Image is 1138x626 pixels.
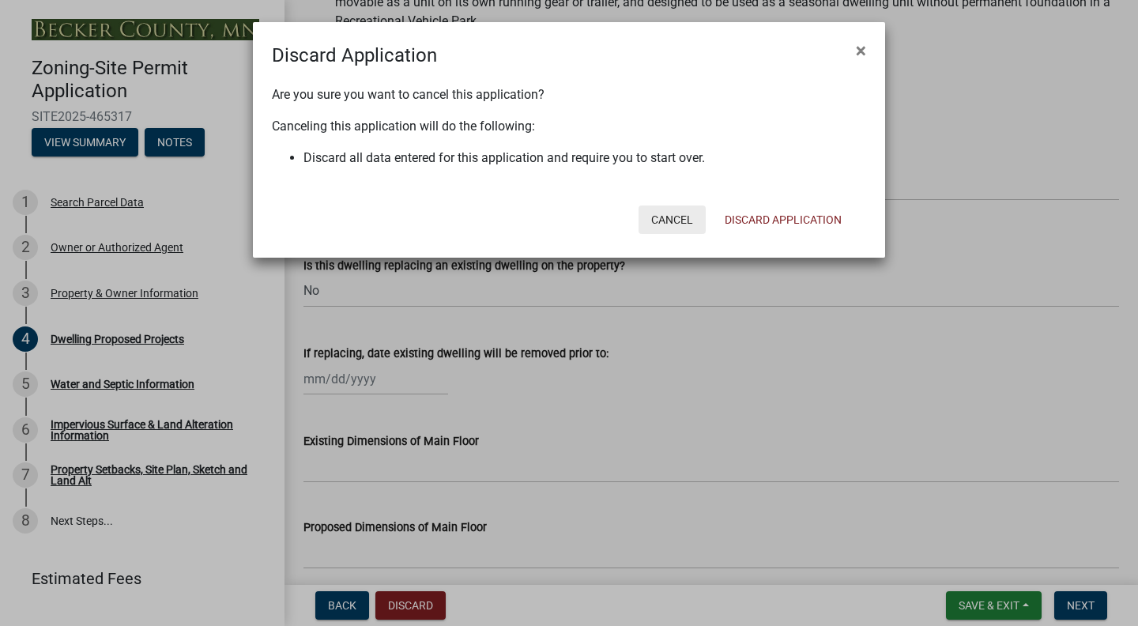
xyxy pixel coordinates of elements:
[712,206,854,234] button: Discard Application
[639,206,706,234] button: Cancel
[303,149,866,168] li: Discard all data entered for this application and require you to start over.
[843,28,879,73] button: Close
[272,85,866,104] p: Are you sure you want to cancel this application?
[272,117,866,136] p: Canceling this application will do the following:
[272,41,437,70] h4: Discard Application
[856,40,866,62] span: ×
